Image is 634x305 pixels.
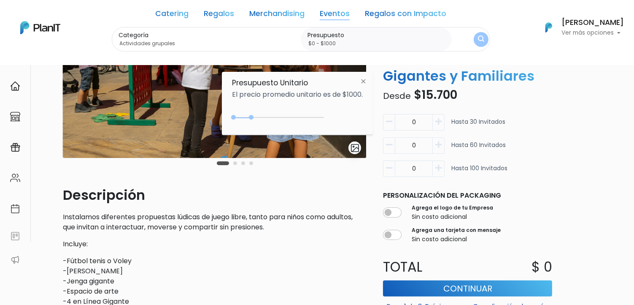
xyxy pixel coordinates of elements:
[378,46,557,86] p: Estaciones de Juegos Gigantes y Familiares
[350,143,360,153] img: gallery-light
[10,142,20,152] img: campaigns-02234683943229c281be62815700db0a1741e53638e28bf9629b52c665b00959.svg
[63,185,366,205] p: Descripción
[412,226,501,234] label: Agrega una tarjeta con mensaje
[241,161,245,165] button: Carousel Page 3
[383,90,411,102] span: Desde
[215,158,255,168] div: Carousel Pagination
[308,31,448,40] label: Presupuesto
[451,117,505,134] p: Hasta 30 invitados
[356,74,371,89] img: close-6986928ebcb1d6c9903e3b54e860dbc4d054630f23adef3a32610726dff6a82b.svg
[561,19,624,27] h6: [PERSON_NAME]
[43,8,121,25] div: ¿Necesitás ayuda?
[10,112,20,122] img: marketplace-4ceaa7011d94191e9ded77b95e3339b90024bf715f7c57f8cf31f2d8c509eaba.svg
[63,239,366,249] p: Incluye:
[534,16,624,38] button: PlanIt Logo [PERSON_NAME] Ver más opciones
[412,212,493,221] p: Sin costo adicional
[155,10,189,20] a: Catering
[414,87,457,103] span: $15.700
[233,161,237,165] button: Carousel Page 2
[232,79,363,87] h6: Presupuesto Unitario
[451,164,507,180] p: Hasta 100 invitados
[531,257,552,278] p: $ 0
[232,91,363,98] p: El precio promedio unitario es de $1000.
[10,204,20,214] img: calendar-87d922413cdce8b2cf7b7f5f62616a5cf9e4887200fb71536465627b3292af00.svg
[119,31,298,40] label: Categoría
[10,231,20,241] img: feedback-78b5a0c8f98aac82b08bfc38622c3050aee476f2c9584af64705fc4e61158814.svg
[451,141,506,157] p: Hasta 60 invitados
[10,255,20,265] img: partners-52edf745621dab592f3b2c58e3bca9d71375a7ef29c3b500c9f145b62cc070d4.svg
[478,35,484,44] img: search_button-432b6d5273f82d61273b3651a40e1bd1b912527efae98b1b7a1b2c0702e16a8d.svg
[20,21,60,34] img: PlanIt Logo
[383,281,552,297] button: Continuar
[561,30,624,36] p: Ver más opciones
[412,235,501,244] p: Sin costo adicional
[10,81,20,91] img: home-e721727adea9d79c4d83392d1f703f7f8bce08238fde08b1acbfd93340b81755.svg
[365,10,446,20] a: Regalos con Impacto
[217,161,229,165] button: Carousel Page 1 (Current Slide)
[249,161,253,165] button: Carousel Page 4
[540,18,558,37] img: PlanIt Logo
[204,10,234,20] a: Regalos
[63,212,366,232] p: Instalamos diferentes propuestas lúdicas de juego libre, tanto para niños como adultos, que invit...
[412,204,493,212] label: Agrega el logo de tu Empresa
[320,10,350,20] a: Eventos
[249,10,305,20] a: Merchandising
[378,257,467,278] p: Total
[10,173,20,183] img: people-662611757002400ad9ed0e3c099ab2801c6687ba6c219adb57efc949bc21e19d.svg
[383,191,552,201] p: Personalización del packaging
